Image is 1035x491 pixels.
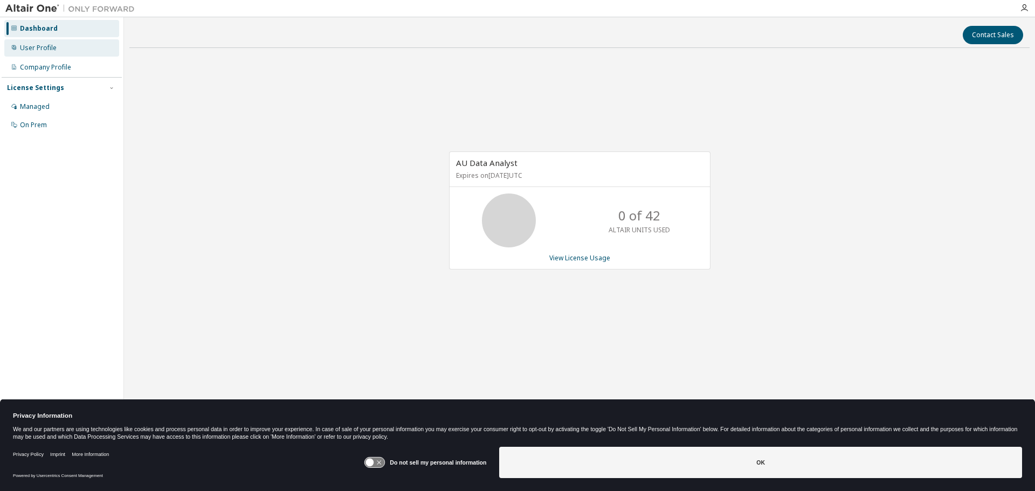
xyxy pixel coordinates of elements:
div: Dashboard [20,24,58,33]
p: Expires on [DATE] UTC [456,171,701,180]
p: 0 of 42 [618,206,660,225]
div: User Profile [20,44,57,52]
a: View License Usage [549,253,610,262]
img: Altair One [5,3,140,14]
div: License Settings [7,84,64,92]
button: Contact Sales [963,26,1023,44]
div: Company Profile [20,63,71,72]
span: AU Data Analyst [456,157,517,168]
div: Managed [20,102,50,111]
p: ALTAIR UNITS USED [609,225,670,234]
div: On Prem [20,121,47,129]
